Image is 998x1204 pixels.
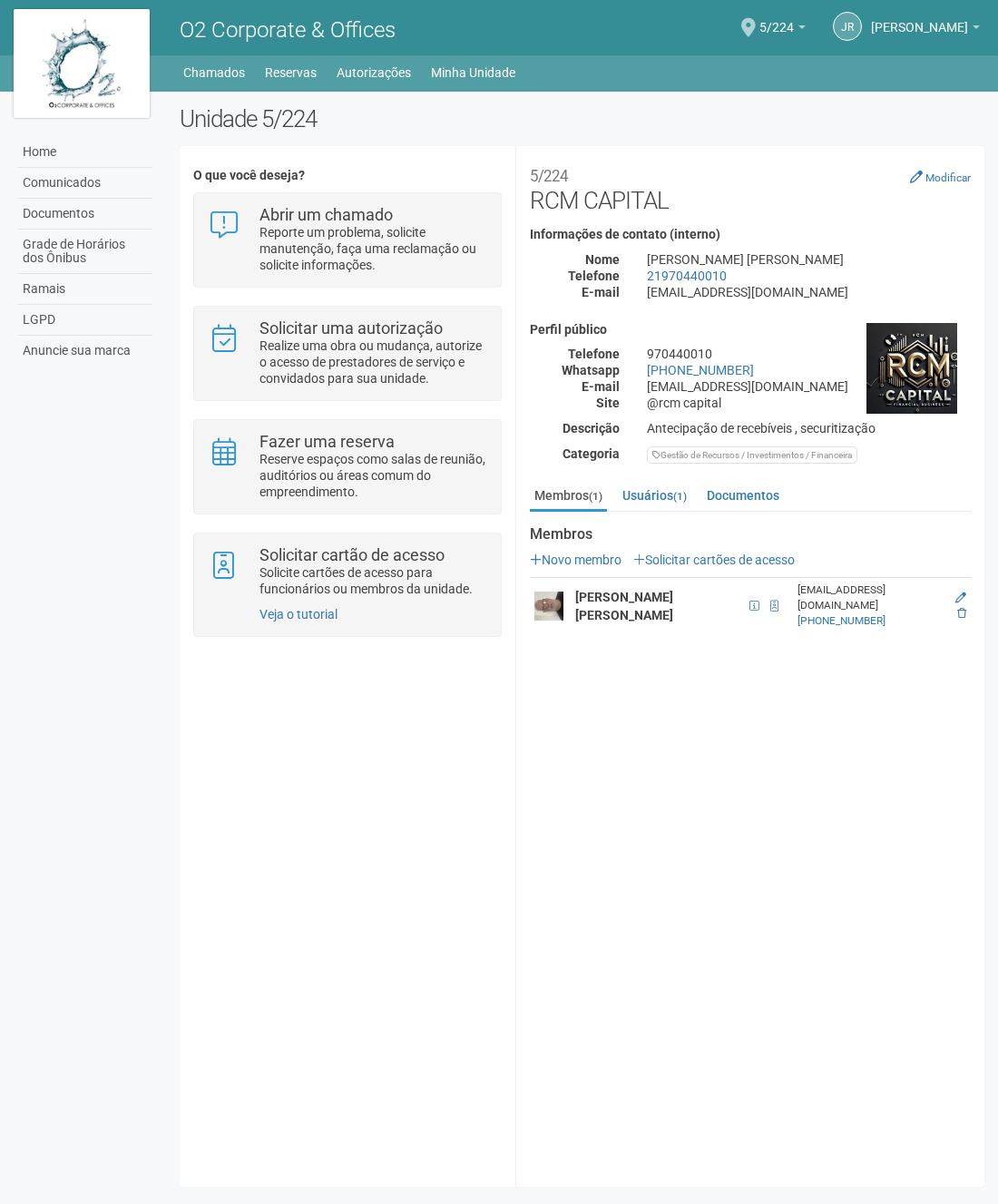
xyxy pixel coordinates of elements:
a: Solicitar cartão de acesso Solicite cartões de acesso para funcionários ou membros da unidade. [208,547,486,597]
a: [PERSON_NAME] [871,23,980,37]
a: Grade de Horários dos Ônibus [18,230,152,274]
p: Reserve espaços como salas de reunião, auditórios ou áreas comum do empreendimento. [259,451,487,500]
div: @rcm capital [633,395,984,411]
div: [EMAIL_ADDRESS][DOMAIN_NAME] [633,378,984,395]
p: Reporte um problema, solicite manutenção, faça uma reclamação ou solicite informações. [259,224,487,273]
small: (1) [673,490,687,503]
a: Novo membro [530,553,621,567]
div: [EMAIL_ADDRESS][DOMAIN_NAME] [797,582,939,613]
small: 5/224 [530,167,568,185]
h2: Unidade 5/224 [180,105,984,132]
div: Antecipação de recebíveis , securitização [633,420,984,436]
a: Documentos [18,199,152,230]
a: LGPD [18,305,152,336]
a: Documentos [702,482,784,509]
strong: Whatsapp [562,363,620,377]
span: 5/224 [759,3,794,34]
small: Modificar [925,171,971,184]
div: [EMAIL_ADDRESS][DOMAIN_NAME] [633,284,984,300]
a: Ramais [18,274,152,305]
a: Modificar [910,170,971,184]
div: [PERSON_NAME] [PERSON_NAME] [633,251,984,268]
a: Excluir membro [957,607,966,620]
small: (1) [589,490,602,503]
a: Fazer uma reserva Reserve espaços como salas de reunião, auditórios ou áreas comum do empreendime... [208,434,486,500]
img: logo.jpg [14,9,150,118]
h4: O que você deseja? [193,169,501,182]
a: Chamados [183,60,245,85]
a: Anuncie sua marca [18,336,152,366]
h4: Informações de contato (interno) [530,228,971,241]
img: business.png [866,323,957,414]
a: Editar membro [955,592,966,604]
strong: Categoria [563,446,620,461]
strong: Membros [530,526,971,543]
a: 5/224 [759,23,806,37]
div: Gestão de Recursos / Investimentos / Financeira [647,446,857,464]
strong: Telefone [568,269,620,283]
strong: Solicitar cartão de acesso [259,545,445,564]
strong: Fazer uma reserva [259,432,395,451]
a: Abrir um chamado Reporte um problema, solicite manutenção, faça uma reclamação ou solicite inform... [208,207,486,273]
a: Solicitar uma autorização Realize uma obra ou mudança, autorize o acesso de prestadores de serviç... [208,320,486,387]
a: Usuários(1) [618,482,691,509]
strong: [PERSON_NAME] [PERSON_NAME] [575,590,673,622]
a: Membros(1) [530,482,607,512]
strong: Site [596,396,620,410]
p: Solicite cartões de acesso para funcionários ou membros da unidade. [259,564,487,597]
strong: Solicitar uma autorização [259,318,443,338]
strong: E-mail [582,379,620,394]
a: [PHONE_NUMBER] [797,614,885,627]
h4: Perfil público [530,323,971,337]
a: Autorizações [337,60,411,85]
span: jorge r souza [871,3,968,34]
a: Comunicados [18,168,152,199]
div: 970440010 [633,346,984,362]
strong: Nome [585,252,620,267]
a: 21970440010 [647,269,727,283]
strong: Abrir um chamado [259,205,393,224]
strong: Telefone [568,347,620,361]
span: O2 Corporate & Offices [180,17,396,43]
a: [PHONE_NUMBER] [647,363,754,377]
a: Minha Unidade [431,60,515,85]
img: user.png [534,592,563,621]
p: Realize uma obra ou mudança, autorize o acesso de prestadores de serviço e convidados para sua un... [259,338,487,387]
a: Solicitar cartões de acesso [633,553,795,567]
a: Veja o tutorial [259,607,338,622]
strong: E-mail [582,285,620,299]
a: jr [833,12,862,41]
a: Home [18,137,152,168]
strong: Descrição [563,421,620,436]
h2: RCM CAPITAL [530,160,971,214]
a: Reservas [265,60,317,85]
